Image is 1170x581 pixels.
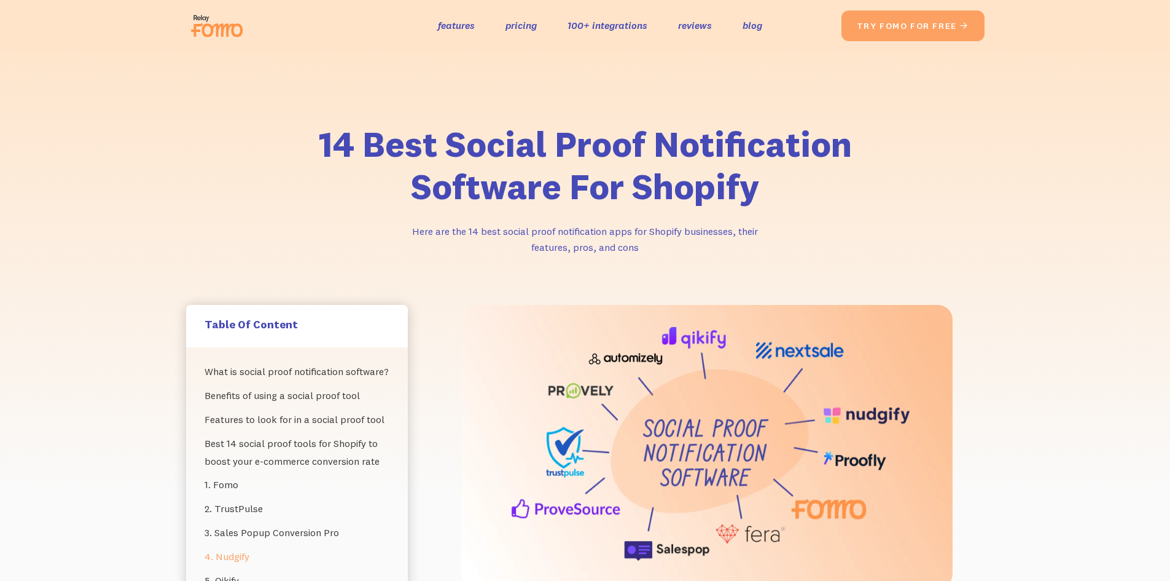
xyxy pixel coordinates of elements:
a: reviews [678,17,712,34]
a: blog [743,17,762,34]
a: features [438,17,475,34]
a: 3. Sales Popup Conversion Pro [205,521,389,545]
a: Features to look for in a social proof tool [205,408,389,432]
a: 100+ integrations [567,17,647,34]
h5: Table Of Content [205,317,389,331]
a: What is social proof notification software? [205,360,389,384]
p: Here are the 14 best social proof notification apps for Shopify businesses, their features, pros,... [401,223,770,256]
a: 2. TrustPulse [205,497,389,521]
span:  [959,20,969,31]
h1: 14 Best Social Proof Notification Software For Shopify [272,123,899,208]
a: 1. Fomo [205,473,389,497]
a: Best 14 social proof tools for Shopify to boost your e-commerce conversion rate [205,432,389,473]
a: pricing [505,17,537,34]
a: 4. Nudgify [205,545,389,569]
a: Benefits of using a social proof tool [205,384,389,408]
a: try fomo for free [841,10,985,41]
